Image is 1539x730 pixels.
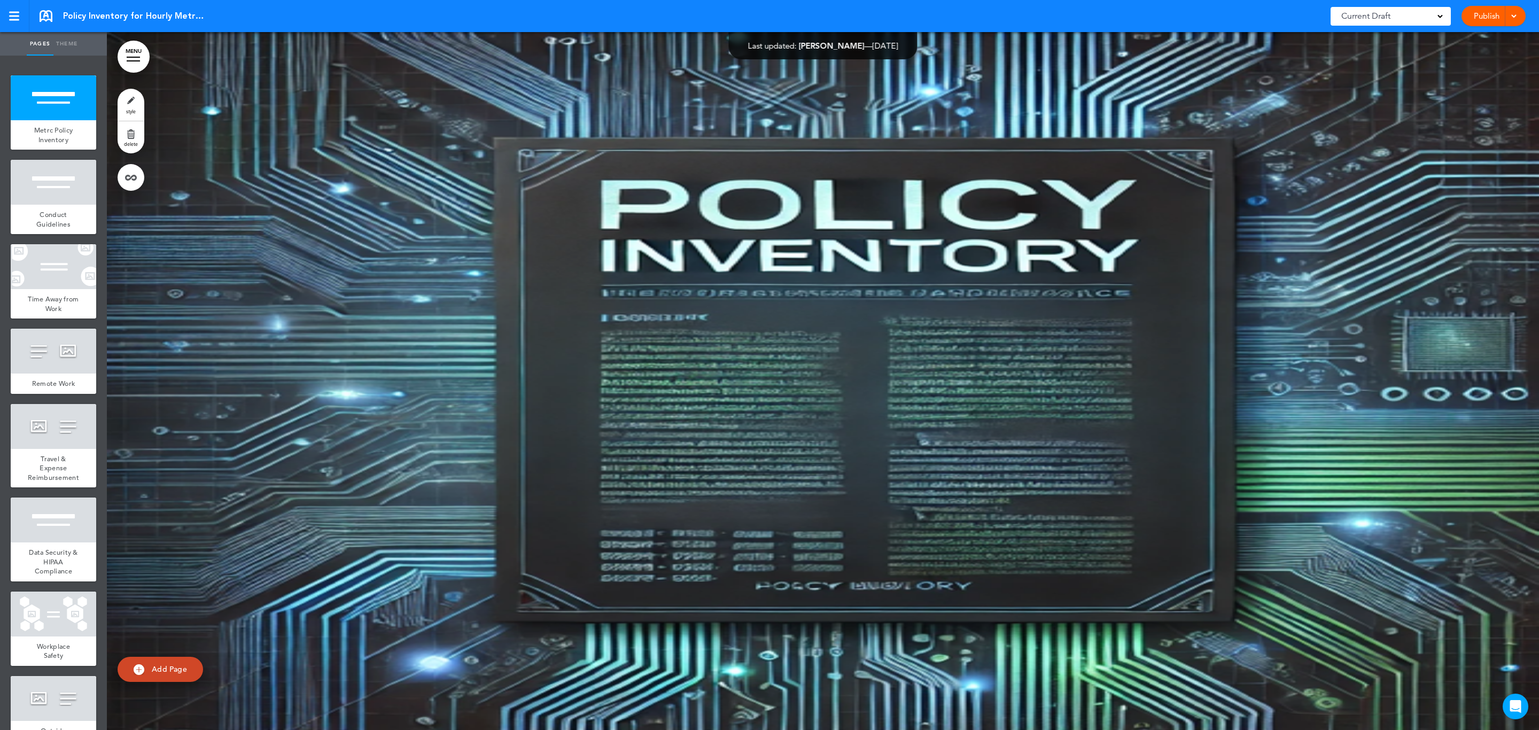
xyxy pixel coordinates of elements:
a: Publish [1470,6,1503,26]
span: Current Draft [1341,9,1390,24]
span: Conduct Guidelines [36,210,71,229]
a: Remote Work [11,374,96,394]
span: Policy Inventory for Hourly Metrcians [63,10,207,22]
span: Metrc Policy Inventory [34,126,73,144]
a: Add Page [118,657,203,682]
a: style [118,89,144,121]
a: Metrc Policy Inventory [11,120,96,150]
span: delete [124,141,138,147]
a: Conduct Guidelines [11,205,96,234]
a: Workplace Safety [11,636,96,666]
span: [PERSON_NAME] [799,41,865,51]
span: Time Away from Work [28,294,79,313]
a: Data Security & HIPAA Compliance [11,542,96,581]
span: Remote Work [32,379,75,388]
span: Data Security & HIPAA Compliance [29,548,78,576]
span: Workplace Safety [37,642,70,661]
a: Travel & Expense Reimbursement [11,449,96,488]
a: Theme [53,32,80,56]
a: Time Away from Work [11,289,96,319]
a: Pages [27,32,53,56]
a: delete [118,121,144,153]
span: [DATE] [873,41,898,51]
a: MENU [118,41,150,73]
img: add.svg [134,664,144,675]
div: Open Intercom Messenger [1503,694,1528,719]
span: Add Page [152,664,187,674]
span: Last updated: [748,41,797,51]
div: — [748,42,898,50]
span: style [126,108,136,114]
span: Travel & Expense Reimbursement [28,454,79,482]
